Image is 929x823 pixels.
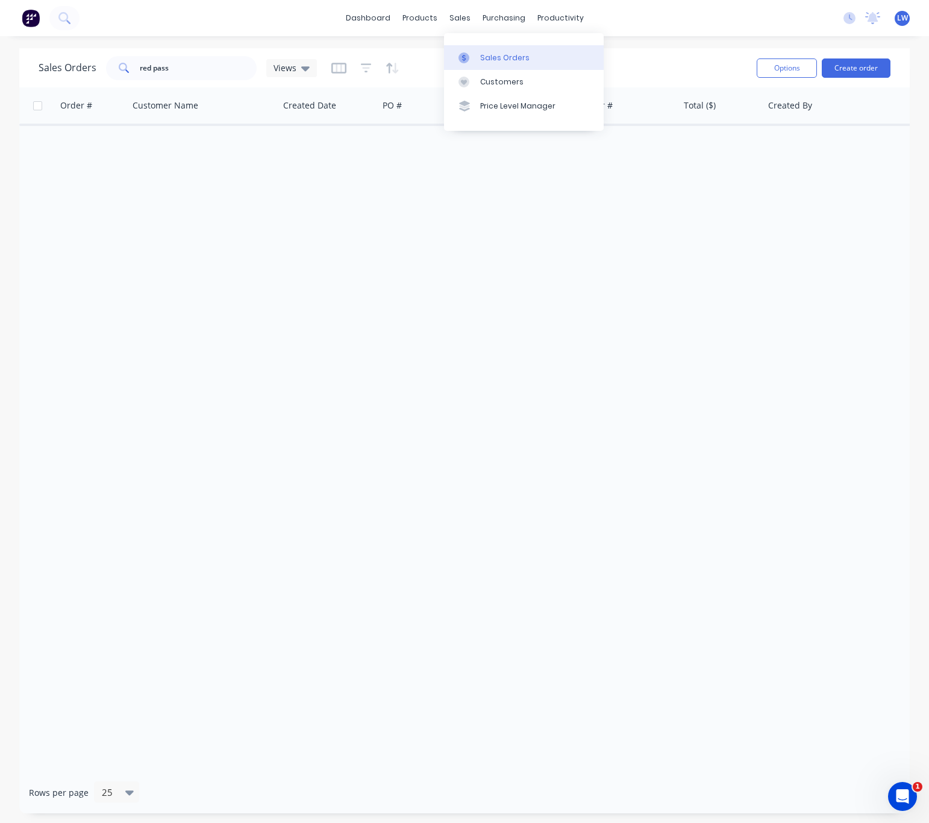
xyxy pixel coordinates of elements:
[822,58,890,78] button: Create order
[531,9,590,27] div: productivity
[480,77,524,87] div: Customers
[768,99,812,112] div: Created By
[22,9,40,27] img: Factory
[274,61,296,74] span: Views
[477,9,531,27] div: purchasing
[443,9,477,27] div: sales
[140,56,257,80] input: Search...
[913,782,922,792] span: 1
[283,99,336,112] div: Created Date
[897,13,908,24] span: LW
[60,99,92,112] div: Order #
[396,9,443,27] div: products
[757,58,817,78] button: Options
[383,99,402,112] div: PO #
[684,99,716,112] div: Total ($)
[444,94,604,118] a: Price Level Manager
[480,101,555,112] div: Price Level Manager
[29,787,89,799] span: Rows per page
[480,52,530,63] div: Sales Orders
[340,9,396,27] a: dashboard
[888,782,917,811] iframe: Intercom live chat
[39,62,96,74] h1: Sales Orders
[444,70,604,94] a: Customers
[133,99,198,112] div: Customer Name
[444,45,604,69] a: Sales Orders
